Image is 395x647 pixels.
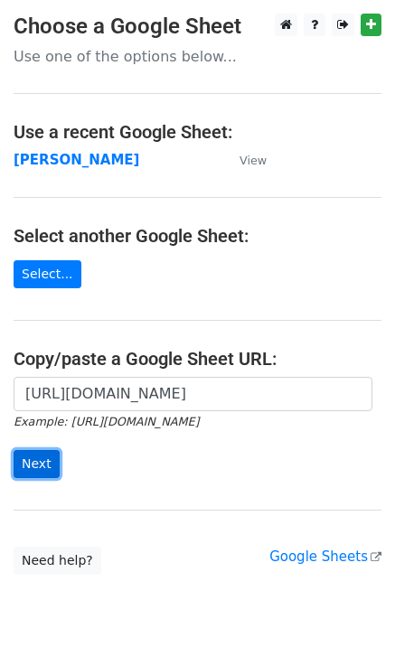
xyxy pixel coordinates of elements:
h3: Choose a Google Sheet [14,14,381,40]
input: Paste your Google Sheet URL here [14,377,372,411]
small: View [240,154,267,167]
a: Google Sheets [269,549,381,565]
small: Example: [URL][DOMAIN_NAME] [14,415,199,428]
a: [PERSON_NAME] [14,152,139,168]
a: Select... [14,260,81,288]
h4: Select another Google Sheet: [14,225,381,247]
iframe: Chat Widget [305,560,395,647]
p: Use one of the options below... [14,47,381,66]
a: Need help? [14,547,101,575]
a: View [221,152,267,168]
h4: Copy/paste a Google Sheet URL: [14,348,381,370]
h4: Use a recent Google Sheet: [14,121,381,143]
input: Next [14,450,60,478]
